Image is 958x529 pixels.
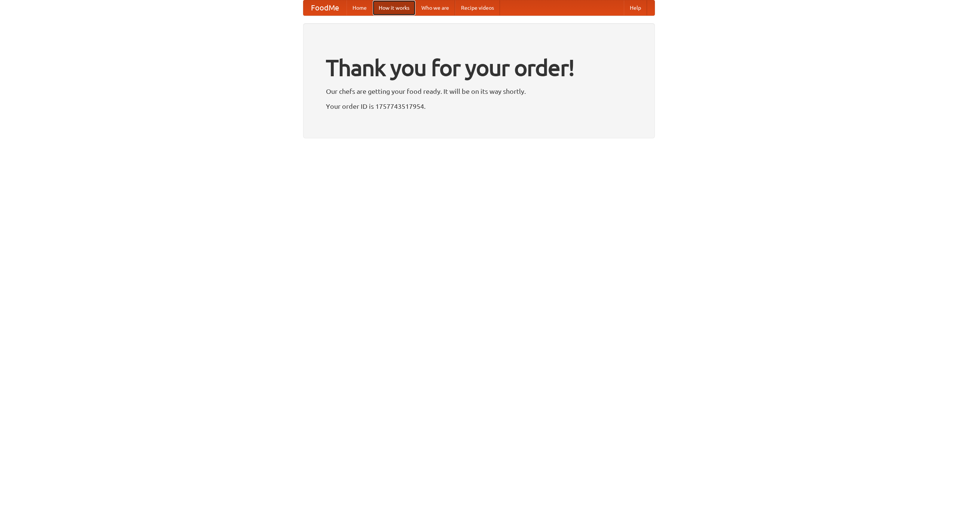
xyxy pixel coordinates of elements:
[303,0,347,15] a: FoodMe
[326,50,632,86] h1: Thank you for your order!
[326,86,632,97] p: Our chefs are getting your food ready. It will be on its way shortly.
[347,0,373,15] a: Home
[624,0,647,15] a: Help
[373,0,415,15] a: How it works
[326,101,632,112] p: Your order ID is 1757743517954.
[455,0,500,15] a: Recipe videos
[415,0,455,15] a: Who we are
